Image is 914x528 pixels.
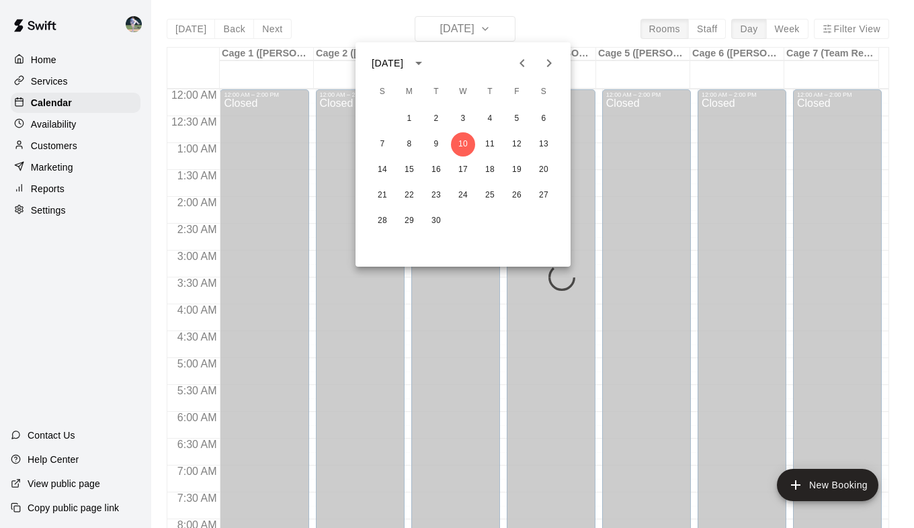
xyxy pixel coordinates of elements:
[505,158,529,182] button: 19
[397,158,421,182] button: 15
[397,183,421,208] button: 22
[397,107,421,131] button: 1
[424,209,448,233] button: 30
[397,79,421,105] span: Monday
[532,158,556,182] button: 20
[478,158,502,182] button: 18
[532,183,556,208] button: 27
[478,79,502,105] span: Thursday
[424,132,448,157] button: 9
[397,209,421,233] button: 29
[478,107,502,131] button: 4
[478,132,502,157] button: 11
[424,158,448,182] button: 16
[505,107,529,131] button: 5
[536,50,563,77] button: Next month
[397,132,421,157] button: 8
[370,79,394,105] span: Sunday
[532,132,556,157] button: 13
[451,132,475,157] button: 10
[451,183,475,208] button: 24
[424,183,448,208] button: 23
[509,50,536,77] button: Previous month
[451,158,475,182] button: 17
[505,183,529,208] button: 26
[505,79,529,105] span: Friday
[407,52,430,75] button: calendar view is open, switch to year view
[424,107,448,131] button: 2
[505,132,529,157] button: 12
[370,132,394,157] button: 7
[372,56,403,71] div: [DATE]
[370,158,394,182] button: 14
[532,79,556,105] span: Saturday
[532,107,556,131] button: 6
[370,183,394,208] button: 21
[451,107,475,131] button: 3
[424,79,448,105] span: Tuesday
[451,79,475,105] span: Wednesday
[478,183,502,208] button: 25
[370,209,394,233] button: 28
